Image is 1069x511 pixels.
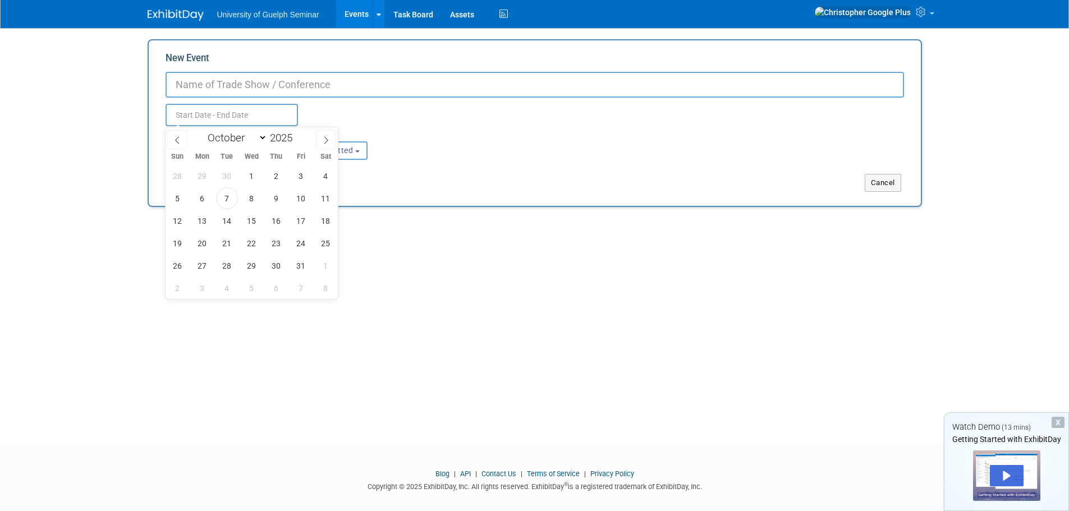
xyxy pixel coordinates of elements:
span: November 1, 2025 [315,255,337,277]
div: Getting Started with ExhibitDay [944,434,1068,445]
span: University of Guelph Seminar [217,10,319,19]
span: October 9, 2025 [265,187,287,209]
span: October 17, 2025 [290,210,312,232]
span: October 24, 2025 [290,232,312,254]
input: Year [267,131,301,144]
span: October 27, 2025 [191,255,213,277]
span: October 1, 2025 [241,165,263,187]
span: September 30, 2025 [216,165,238,187]
div: Dismiss [1052,417,1065,428]
span: October 22, 2025 [241,232,263,254]
span: | [472,469,480,478]
span: October 31, 2025 [290,255,312,277]
a: Blog [435,469,449,478]
span: October 19, 2025 [167,232,189,254]
div: Participation: [291,126,400,141]
span: | [518,469,525,478]
span: October 7, 2025 [216,187,238,209]
span: October 29, 2025 [241,255,263,277]
span: October 3, 2025 [290,165,312,187]
span: October 2, 2025 [265,165,287,187]
span: (13 mins) [1002,423,1031,431]
span: Wed [239,153,264,160]
span: Thu [264,153,288,160]
span: October 26, 2025 [167,255,189,277]
span: October 13, 2025 [191,210,213,232]
span: Sat [313,153,338,160]
span: November 8, 2025 [315,277,337,299]
button: Cancel [865,174,901,192]
span: October 28, 2025 [216,255,238,277]
span: Sun [166,153,190,160]
span: October 30, 2025 [265,255,287,277]
span: October 6, 2025 [191,187,213,209]
span: Fri [288,153,313,160]
span: October 15, 2025 [241,210,263,232]
a: API [460,469,471,478]
a: Privacy Policy [590,469,634,478]
img: Christopher Google Plus [814,6,911,19]
span: November 2, 2025 [167,277,189,299]
span: October 10, 2025 [290,187,312,209]
img: ExhibitDay [148,10,204,21]
div: Attendance / Format: [166,126,274,141]
a: Contact Us [481,469,516,478]
span: | [451,469,458,478]
sup: ® [564,481,568,487]
span: October 16, 2025 [265,210,287,232]
span: October 12, 2025 [167,210,189,232]
span: October 5, 2025 [167,187,189,209]
span: October 14, 2025 [216,210,238,232]
span: October 11, 2025 [315,187,337,209]
span: Tue [214,153,239,160]
span: November 6, 2025 [265,277,287,299]
select: Month [203,131,267,145]
label: New Event [166,52,209,69]
span: November 7, 2025 [290,277,312,299]
div: Watch Demo [944,421,1068,433]
a: Terms of Service [527,469,580,478]
span: September 28, 2025 [167,165,189,187]
span: October 4, 2025 [315,165,337,187]
input: Start Date - End Date [166,104,298,126]
span: November 3, 2025 [191,277,213,299]
span: October 21, 2025 [216,232,238,254]
span: October 25, 2025 [315,232,337,254]
span: November 5, 2025 [241,277,263,299]
span: | [581,469,589,478]
span: Mon [190,153,214,160]
span: October 23, 2025 [265,232,287,254]
span: October 20, 2025 [191,232,213,254]
input: Name of Trade Show / Conference [166,72,904,98]
div: Play [990,465,1024,486]
span: October 18, 2025 [315,210,337,232]
span: September 29, 2025 [191,165,213,187]
span: November 4, 2025 [216,277,238,299]
span: October 8, 2025 [241,187,263,209]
